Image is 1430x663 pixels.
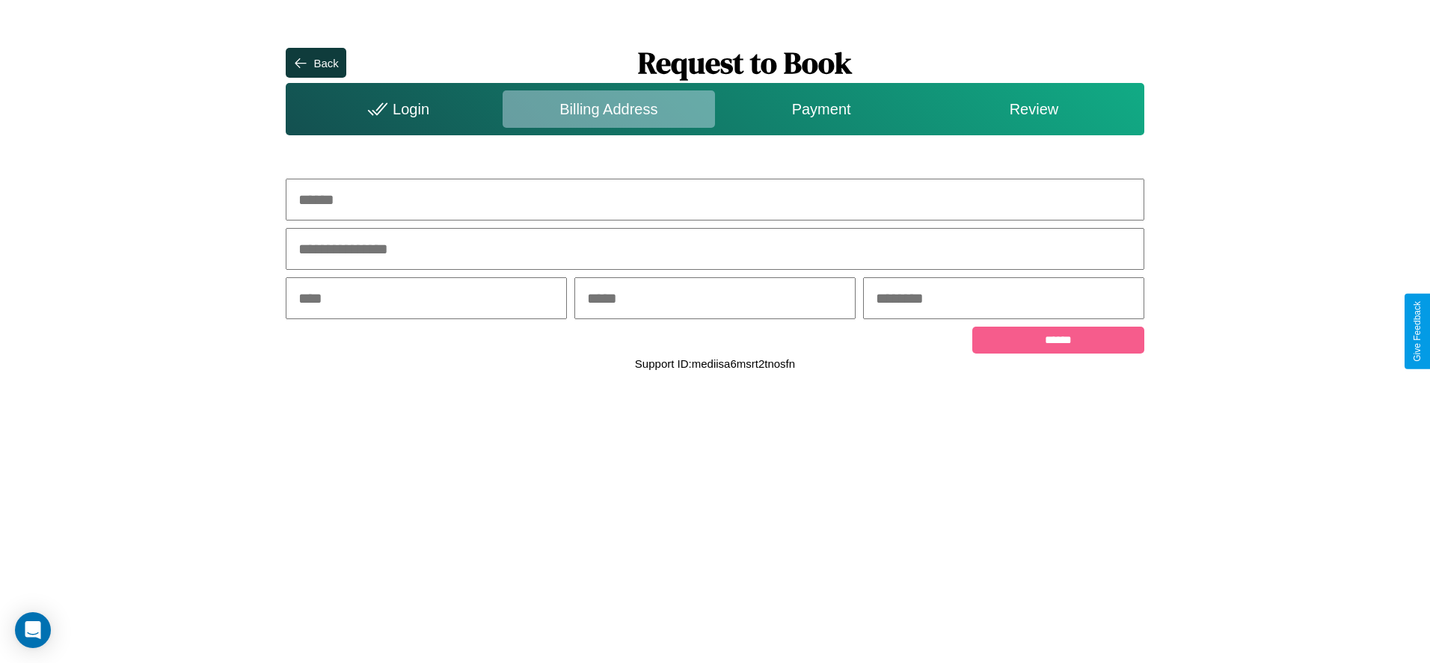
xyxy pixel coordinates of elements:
div: Back [313,57,338,70]
div: Billing Address [503,90,715,128]
h1: Request to Book [346,43,1144,83]
div: Review [927,90,1140,128]
p: Support ID: mediisa6msrt2tnosfn [635,354,795,374]
div: Open Intercom Messenger [15,612,51,648]
div: Give Feedback [1412,301,1423,362]
div: Login [289,90,502,128]
button: Back [286,48,346,78]
div: Payment [715,90,927,128]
